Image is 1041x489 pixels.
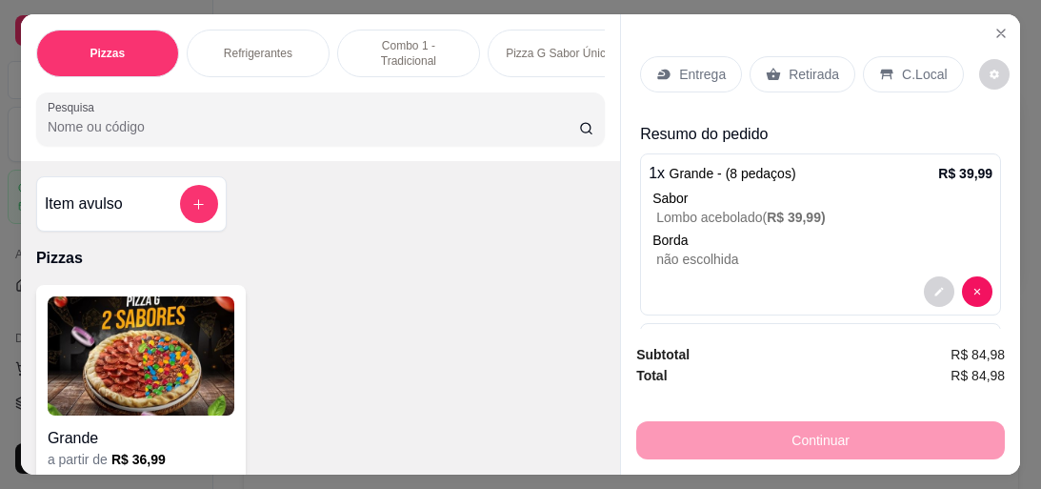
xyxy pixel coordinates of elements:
p: Entrega [679,65,726,84]
p: Lombo acebolado ( [656,208,992,227]
span: R$ 84,98 [951,365,1005,386]
div: a partir de [48,450,234,469]
p: Refrigerantes [224,46,292,61]
span: Grande - (8 pedaços) [670,166,796,181]
p: Combo 1 - Tradicional [353,38,464,69]
button: add-separate-item [180,185,218,223]
p: Pizzas [36,247,605,270]
img: product-image [48,296,234,416]
button: Close [986,18,1016,49]
label: Pesquisa [48,99,101,115]
span: R$ 39,99 ) [767,210,826,225]
button: decrease-product-quantity [979,59,1010,90]
h4: Item avulso [45,193,123,215]
button: decrease-product-quantity [962,276,992,307]
p: não escolhida [656,250,992,269]
input: Pesquisa [48,117,579,136]
strong: Total [636,368,667,383]
p: C.Local [902,65,947,84]
p: Resumo do pedido [640,123,1001,146]
h4: Grande [48,427,234,450]
p: 1 x [649,162,795,185]
p: Pizza G Sabor Único [506,46,611,61]
div: Sabor [652,189,992,208]
button: decrease-product-quantity [924,276,954,307]
span: R$ 84,98 [951,344,1005,365]
p: R$ 39,99 [938,164,992,183]
p: Borda [652,231,992,250]
p: Retirada [789,65,839,84]
h6: R$ 36,99 [111,450,166,469]
p: Pizzas [90,46,126,61]
strong: Subtotal [636,347,690,362]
